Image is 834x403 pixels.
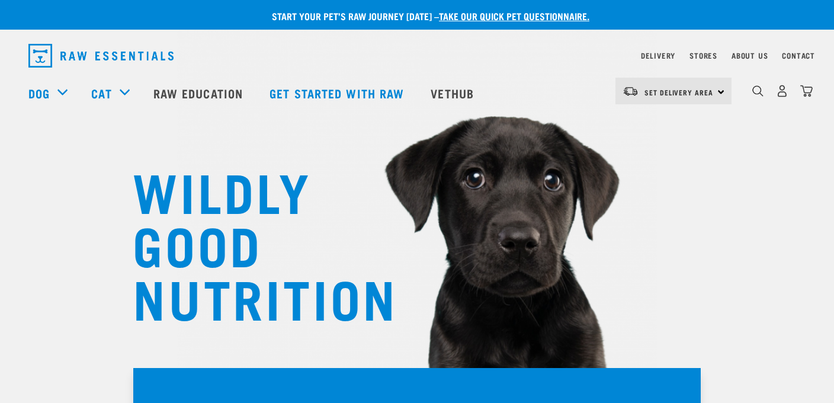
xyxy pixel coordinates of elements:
img: user.png [776,85,788,97]
a: Get started with Raw [258,69,419,117]
a: Vethub [419,69,489,117]
span: Set Delivery Area [644,90,713,94]
a: Raw Education [142,69,258,117]
a: Delivery [641,53,675,57]
img: home-icon-1@2x.png [752,85,764,97]
img: Raw Essentials Logo [28,44,174,68]
h1: WILDLY GOOD NUTRITION [133,163,370,323]
a: About Us [732,53,768,57]
a: Cat [91,84,111,102]
nav: dropdown navigation [19,39,815,72]
a: Dog [28,84,50,102]
a: take our quick pet questionnaire. [439,13,589,18]
img: home-icon@2x.png [800,85,813,97]
a: Contact [782,53,815,57]
img: van-moving.png [623,86,639,97]
a: Stores [689,53,717,57]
